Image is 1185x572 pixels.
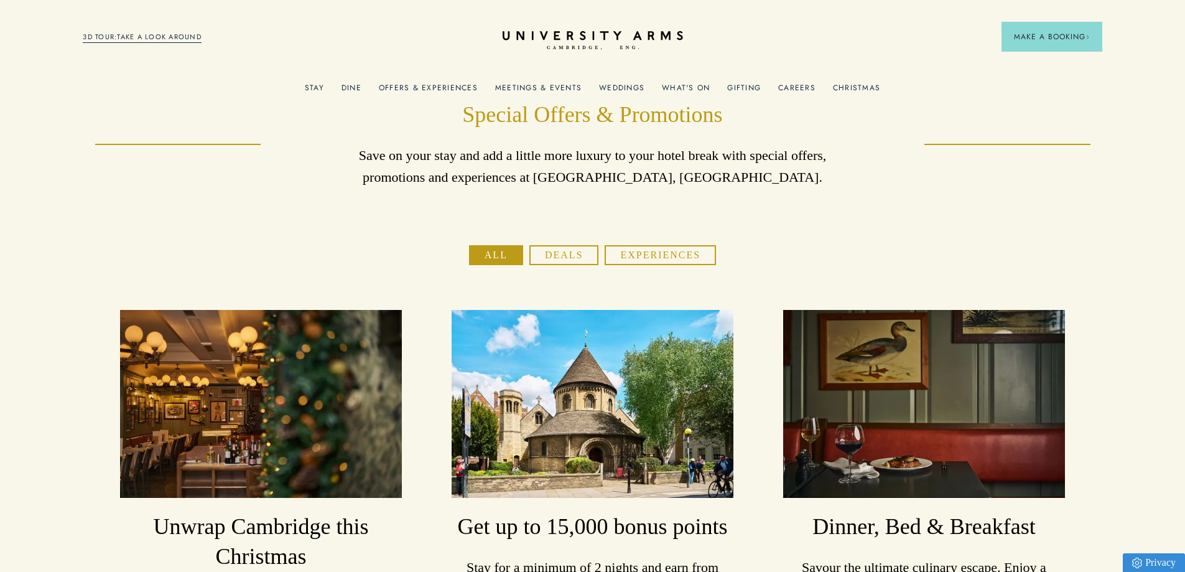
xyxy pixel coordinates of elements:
a: Stay [305,83,324,100]
button: Deals [529,245,599,265]
a: 3D TOUR:TAKE A LOOK AROUND [83,32,202,43]
button: Experiences [605,245,716,265]
img: Privacy [1132,558,1142,568]
h1: Special Offers & Promotions [344,100,842,130]
p: Save on your stay and add a little more luxury to your hotel break with special offers, promotion... [344,144,842,188]
a: Offers & Experiences [379,83,478,100]
h3: Unwrap Cambridge this Christmas [120,512,401,572]
img: image-a169143ac3192f8fe22129d7686b8569f7c1e8bc-2500x1667-jpg [452,310,733,498]
button: All [469,245,523,265]
a: Home [503,31,683,50]
img: image-8c003cf989d0ef1515925c9ae6c58a0350393050-2500x1667-jpg [120,310,401,498]
button: Make a BookingArrow icon [1001,22,1102,52]
a: Christmas [833,83,880,100]
a: Careers [778,83,816,100]
h3: Dinner, Bed & Breakfast [783,512,1064,542]
a: What's On [662,83,710,100]
a: Gifting [727,83,761,100]
a: Meetings & Events [495,83,582,100]
span: Make a Booking [1014,31,1090,42]
h3: Get up to 15,000 bonus points [452,512,733,542]
img: Arrow icon [1085,35,1090,39]
a: Weddings [599,83,644,100]
a: Privacy [1123,553,1185,572]
img: image-a84cd6be42fa7fc105742933f10646be5f14c709-3000x2000-jpg [783,310,1064,498]
a: Dine [342,83,361,100]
